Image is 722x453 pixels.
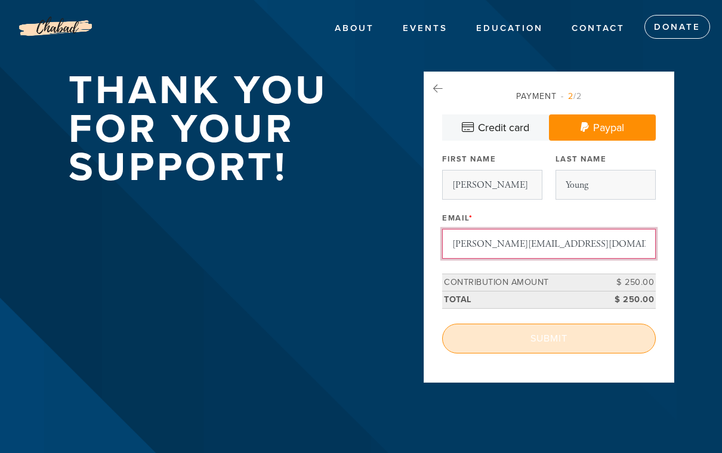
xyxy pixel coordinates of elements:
a: EVENTS [394,17,456,40]
label: Last Name [556,154,607,165]
h1: Thank you for your support! [69,72,385,187]
label: First Name [442,154,496,165]
span: 2 [568,91,573,101]
input: Submit [442,324,656,353]
a: EDUCATION [467,17,552,40]
img: Logo%20without%20address_0.png [18,6,93,49]
a: Contact [563,17,634,40]
span: /2 [561,91,582,101]
td: $ 250.00 [602,274,656,291]
span: This field is required. [469,213,473,223]
a: Paypal [549,114,656,141]
td: $ 250.00 [602,291,656,308]
a: Donate [644,15,710,39]
a: ABOUT [326,17,383,40]
td: Contribution Amount [442,274,602,291]
a: Credit card [442,114,549,141]
td: Total [442,291,602,308]
label: Email [442,213,473,224]
div: Payment [442,90,656,103]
